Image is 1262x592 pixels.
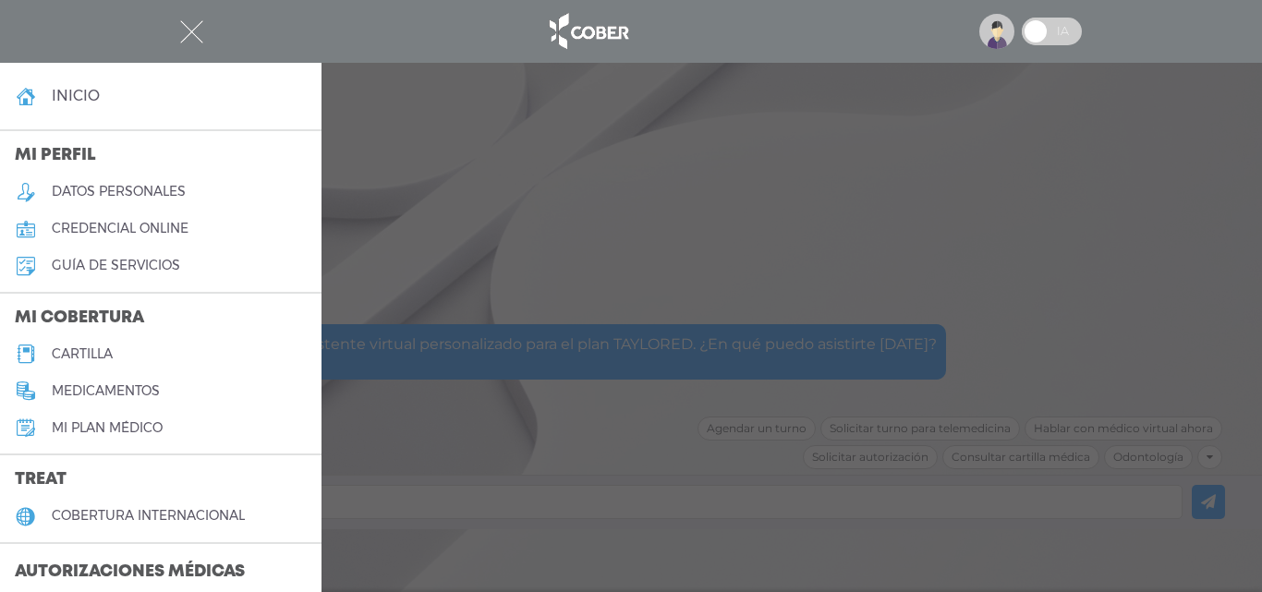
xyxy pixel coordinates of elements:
[180,20,203,43] img: Cober_menu-close-white.svg
[52,346,113,362] h5: cartilla
[540,9,637,54] img: logo_cober_home-white.png
[52,420,163,436] h5: Mi plan médico
[52,221,188,236] h5: credencial online
[52,184,186,199] h5: datos personales
[52,258,180,273] h5: guía de servicios
[52,508,245,524] h5: cobertura internacional
[52,383,160,399] h5: medicamentos
[979,14,1014,49] img: profile-placeholder.svg
[52,87,100,104] h4: inicio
